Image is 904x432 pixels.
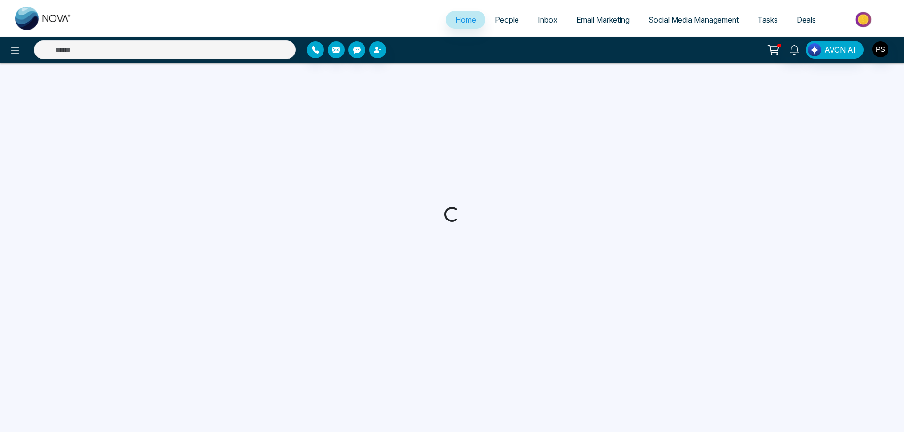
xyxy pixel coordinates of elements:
a: Tasks [748,11,787,29]
a: Email Marketing [567,11,639,29]
img: User Avatar [872,41,888,57]
a: People [485,11,528,29]
span: Email Marketing [576,15,630,24]
a: Deals [787,11,825,29]
a: Inbox [528,11,567,29]
span: Home [455,15,476,24]
img: Lead Flow [808,43,821,56]
span: Inbox [538,15,557,24]
img: Nova CRM Logo [15,7,72,30]
span: AVON AI [824,44,856,55]
span: Tasks [758,15,778,24]
a: Home [446,11,485,29]
span: Social Media Management [648,15,739,24]
span: People [495,15,519,24]
a: Social Media Management [639,11,748,29]
img: Market-place.gif [830,9,898,30]
span: Deals [797,15,816,24]
button: AVON AI [806,41,864,59]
